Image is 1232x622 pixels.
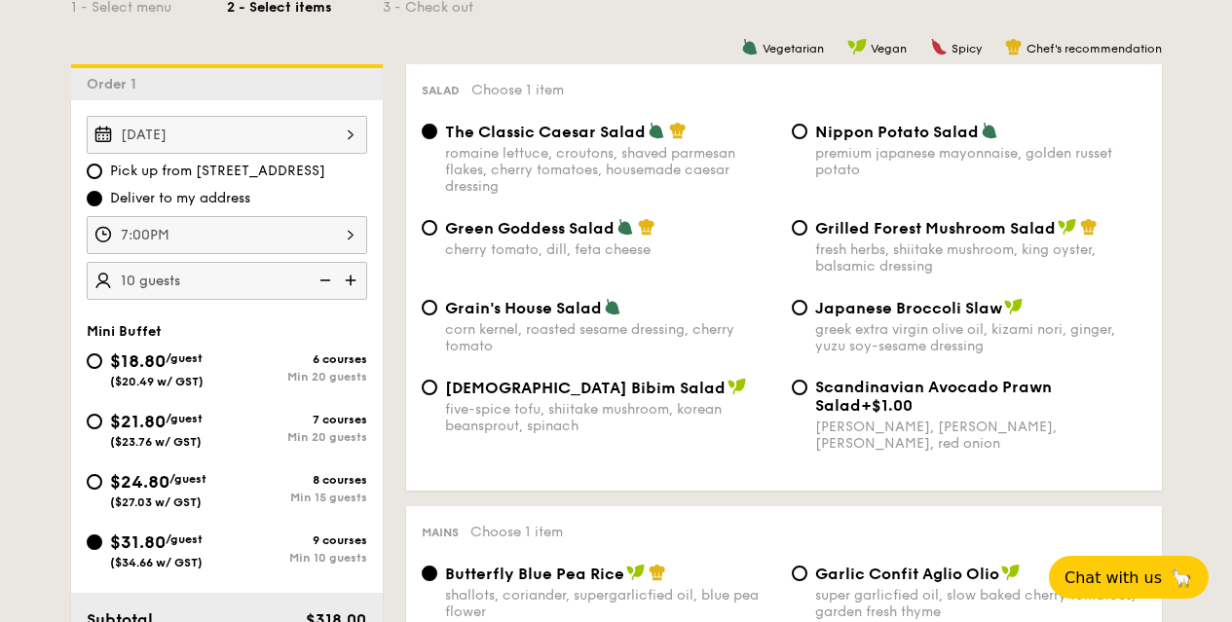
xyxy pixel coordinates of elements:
[445,321,776,354] div: corn kernel, roasted sesame dressing, cherry tomato
[422,124,437,139] input: The Classic Caesar Saladromaine lettuce, croutons, shaved parmesan flakes, cherry tomatoes, house...
[815,145,1146,178] div: premium japanese mayonnaise, golden russet potato
[422,84,460,97] span: Salad
[604,298,621,315] img: icon-vegetarian.fe4039eb.svg
[110,375,204,388] span: ($20.49 w/ GST)
[1049,556,1209,599] button: Chat with us🦙
[166,351,203,365] span: /guest
[471,82,564,98] span: Choose 1 item
[169,472,206,486] span: /guest
[1058,218,1077,236] img: icon-vegan.f8ff3823.svg
[649,564,666,581] img: icon-chef-hat.a58ddaea.svg
[445,219,615,238] span: Green Goddess Salad
[445,379,726,397] span: [DEMOGRAPHIC_DATA] Bibim Salad
[87,353,102,369] input: $18.80/guest($20.49 w/ GST)6 coursesMin 20 guests
[1001,564,1021,581] img: icon-vegan.f8ff3823.svg
[445,401,776,434] div: five-spice tofu, shiitake mushroom, korean beansprout, spinach
[470,524,563,540] span: Choose 1 item
[87,534,102,550] input: $31.80/guest($34.66 w/ GST)9 coursesMin 10 guests
[616,218,634,236] img: icon-vegetarian.fe4039eb.svg
[110,495,202,509] span: ($27.03 w/ GST)
[227,551,367,565] div: Min 10 guests
[309,262,338,299] img: icon-reduce.1d2dbef1.svg
[87,474,102,490] input: $24.80/guest($27.03 w/ GST)8 coursesMin 15 guests
[792,300,807,315] input: Japanese Broccoli Slawgreek extra virgin olive oil, kizami nori, ginger, yuzu soy-sesame dressing
[626,564,646,581] img: icon-vegan.f8ff3823.svg
[87,116,367,154] input: Event date
[445,565,624,583] span: Butterfly Blue Pea Rice
[815,321,1146,354] div: greek extra virgin olive oil, kizami nori, ginger, yuzu soy-sesame dressing
[792,220,807,236] input: Grilled Forest Mushroom Saladfresh herbs, shiitake mushroom, king oyster, balsamic dressing
[227,370,367,384] div: Min 20 guests
[227,352,367,366] div: 6 courses
[815,378,1052,415] span: Scandinavian Avocado Prawn Salad
[338,262,367,299] img: icon-add.58712e84.svg
[166,532,203,546] span: /guest
[741,38,759,55] img: icon-vegetarian.fe4039eb.svg
[87,216,367,254] input: Event time
[638,218,655,236] img: icon-chef-hat.a58ddaea.svg
[422,220,437,236] input: Green Goddess Saladcherry tomato, dill, feta cheese
[445,241,776,258] div: cherry tomato, dill, feta cheese
[1170,567,1193,589] span: 🦙
[815,565,999,583] span: Garlic Confit Aglio Olio
[445,587,776,620] div: shallots, coriander, supergarlicfied oil, blue pea flower
[166,412,203,425] span: /guest
[930,38,948,55] img: icon-spicy.37a8142b.svg
[792,124,807,139] input: Nippon Potato Saladpremium japanese mayonnaise, golden russet potato
[648,122,665,139] img: icon-vegetarian.fe4039eb.svg
[871,42,907,55] span: Vegan
[110,471,169,493] span: $24.80
[110,189,250,208] span: Deliver to my address
[87,323,162,340] span: Mini Buffet
[1080,218,1098,236] img: icon-chef-hat.a58ddaea.svg
[952,42,982,55] span: Spicy
[815,123,979,141] span: Nippon Potato Salad
[847,38,867,55] img: icon-vegan.f8ff3823.svg
[445,299,602,317] span: Grain's House Salad
[422,380,437,395] input: [DEMOGRAPHIC_DATA] Bibim Saladfive-spice tofu, shiitake mushroom, korean beansprout, spinach
[110,435,202,449] span: ($23.76 w/ GST)
[87,164,102,179] input: Pick up from [STREET_ADDRESS]
[110,350,166,372] span: $18.80
[792,380,807,395] input: Scandinavian Avocado Prawn Salad+$1.00[PERSON_NAME], [PERSON_NAME], [PERSON_NAME], red onion
[981,122,998,139] img: icon-vegetarian.fe4039eb.svg
[227,533,367,547] div: 9 courses
[1064,568,1162,587] span: Chat with us
[227,413,367,426] div: 7 courses
[1004,298,1024,315] img: icon-vegan.f8ff3823.svg
[669,122,687,139] img: icon-chef-hat.a58ddaea.svg
[110,162,325,181] span: Pick up from [STREET_ADDRESS]
[422,300,437,315] input: Grain's House Saladcorn kernel, roasted sesame dressing, cherry tomato
[728,378,747,395] img: icon-vegan.f8ff3823.svg
[792,566,807,581] input: Garlic Confit Aglio Oliosuper garlicfied oil, slow baked cherry tomatoes, garden fresh thyme
[815,219,1056,238] span: Grilled Forest Mushroom Salad
[422,526,459,539] span: Mains
[815,419,1146,452] div: [PERSON_NAME], [PERSON_NAME], [PERSON_NAME], red onion
[815,587,1146,620] div: super garlicfied oil, slow baked cherry tomatoes, garden fresh thyme
[110,411,166,432] span: $21.80
[815,299,1002,317] span: Japanese Broccoli Slaw
[87,262,367,300] input: Number of guests
[445,145,776,195] div: romaine lettuce, croutons, shaved parmesan flakes, cherry tomatoes, housemade caesar dressing
[87,191,102,206] input: Deliver to my address
[227,473,367,487] div: 8 courses
[227,491,367,504] div: Min 15 guests
[445,123,646,141] span: The Classic Caesar Salad
[861,396,913,415] span: +$1.00
[815,241,1146,274] div: fresh herbs, shiitake mushroom, king oyster, balsamic dressing
[110,531,166,553] span: $31.80
[87,414,102,429] input: $21.80/guest($23.76 w/ GST)7 coursesMin 20 guests
[1027,42,1162,55] span: Chef's recommendation
[422,566,437,581] input: Butterfly Blue Pea Riceshallots, coriander, supergarlicfied oil, blue pea flower
[110,556,203,569] span: ($34.66 w/ GST)
[763,42,824,55] span: Vegetarian
[227,430,367,444] div: Min 20 guests
[1005,38,1023,55] img: icon-chef-hat.a58ddaea.svg
[87,76,144,92] span: Order 1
